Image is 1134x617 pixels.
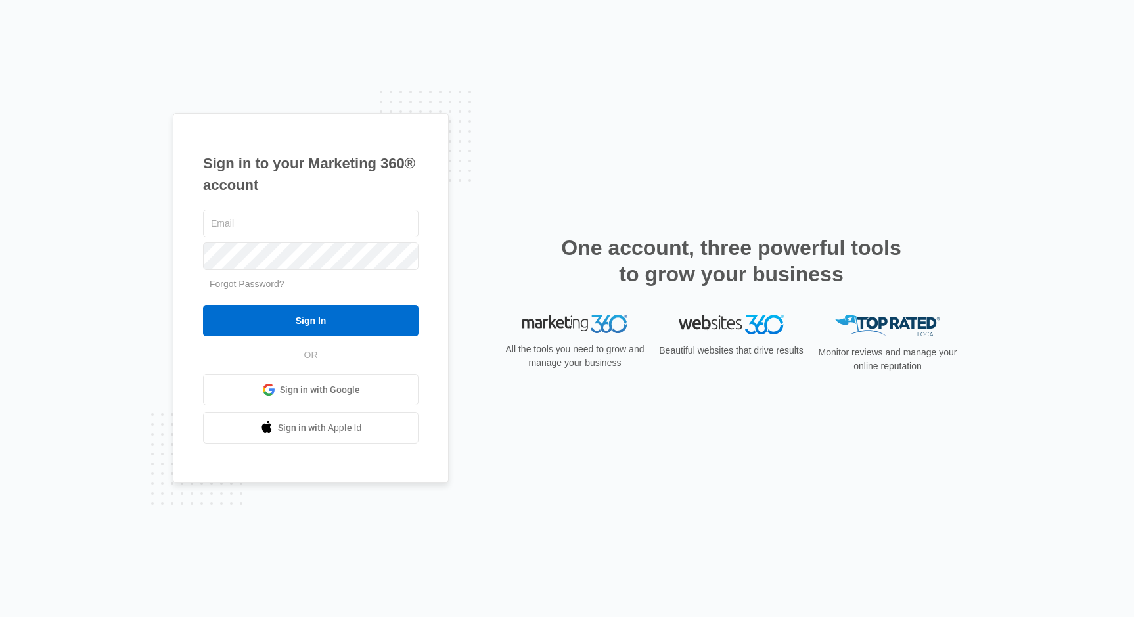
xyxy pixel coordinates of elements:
a: Forgot Password? [210,279,284,289]
p: Monitor reviews and manage your online reputation [814,346,961,373]
input: Sign In [203,305,419,336]
span: OR [295,348,327,362]
p: All the tools you need to grow and manage your business [501,342,648,370]
h1: Sign in to your Marketing 360® account [203,152,419,196]
p: Beautiful websites that drive results [658,344,805,357]
a: Sign in with Google [203,374,419,405]
img: Websites 360 [679,315,784,334]
span: Sign in with Apple Id [278,421,362,435]
img: Top Rated Local [835,315,940,336]
img: Marketing 360 [522,315,627,333]
a: Sign in with Apple Id [203,412,419,444]
span: Sign in with Google [280,383,360,397]
h2: One account, three powerful tools to grow your business [557,235,905,287]
input: Email [203,210,419,237]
